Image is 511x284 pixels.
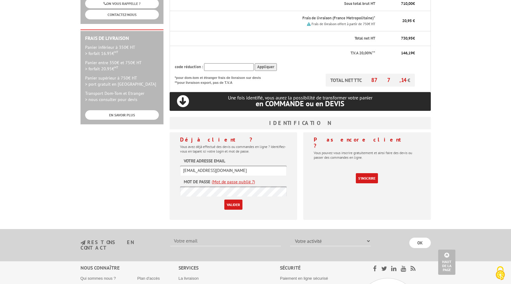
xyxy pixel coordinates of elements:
[85,44,159,56] p: Panier inférieur à 350€ HT
[180,144,287,154] p: Vous avez déjà effectué des devis ou commandes en ligne ? Identifiez-vous en tapant ici votre log...
[326,74,415,87] p: TOTAL NET TTC €
[356,173,378,183] a: S'inscrire
[184,158,225,164] label: Votre adresse email
[81,264,179,271] div: Nous connaître
[256,99,344,108] span: en COMMANDE ou en DEVIS
[85,90,159,103] p: Transport Dom-Tom et Etranger
[85,51,118,56] span: > forfait 16.95€
[175,36,375,41] p: Total net HT
[85,110,159,120] a: EN SAVOIR PLUS
[371,76,407,84] span: 877,14
[409,238,431,248] input: OK
[280,276,328,281] a: Paiement en ligne sécurisé
[203,15,375,21] p: Frais de livraison (France Metropolitaine)*
[85,81,156,87] span: > port gratuit en [GEOGRAPHIC_DATA]
[401,50,413,56] span: 146,19
[224,200,242,210] input: Valider
[81,240,161,251] h3: restons en contact
[401,1,413,6] span: 710,00
[180,137,287,143] h4: Déjà client ?
[170,117,431,129] h3: Identification
[401,36,413,41] span: 730,95
[307,22,311,26] img: picto.png
[314,137,420,149] h4: Pas encore client ?
[255,63,277,71] input: Appliquer
[85,97,137,102] span: > nous consulter pour devis
[280,264,357,271] div: Sécurité
[489,263,511,284] button: Cookies (fenêtre modale)
[381,50,415,56] p: €
[402,18,415,23] span: 20,95 €
[438,250,455,275] a: Haut de la page
[85,60,159,72] p: Panier entre 350€ et 750€ HT
[312,22,375,26] small: Frais de livraison offert à partir de 750€ HT
[175,50,375,56] p: T.V.A 20,00%**
[179,264,280,271] div: Services
[170,95,431,107] p: Une fois identifié, vous aurez la possibilité de transformer votre panier
[184,179,210,185] label: Mot de passe
[85,10,159,19] a: CONTACTEZ-NOUS
[175,74,267,85] p: *pour dom-tom et étranger frais de livraison sur devis **pour livraison export, pas de T.V.A
[85,66,118,72] span: > forfait 20.95€
[314,150,420,160] p: Vous pouvez vous inscrire gratuitement et ainsi faire des devis ou passer des commandes en ligne.
[212,179,255,185] a: (Mot de passe oublié ?)
[175,64,203,69] span: code réduction :
[85,36,159,41] h2: Frais de Livraison
[114,50,118,54] sup: HT
[170,236,281,246] input: Votre email
[81,276,116,281] a: Qui sommes nous ?
[81,240,85,245] img: newsletter.jpg
[179,276,199,281] a: La livraison
[114,65,118,69] sup: HT
[381,1,415,7] p: €
[493,266,508,281] img: Cookies (fenêtre modale)
[137,276,160,281] a: Plan d'accès
[381,36,415,41] p: €
[85,75,159,87] p: Panier supérieur à 750€ HT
